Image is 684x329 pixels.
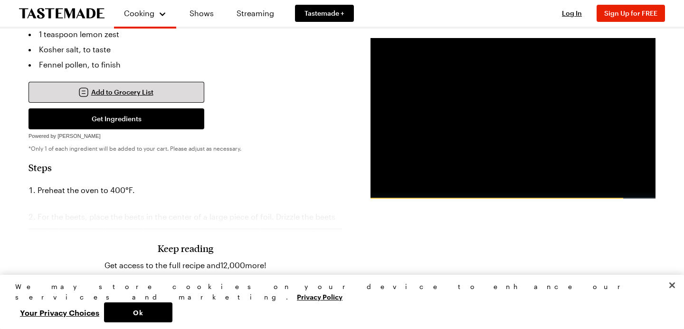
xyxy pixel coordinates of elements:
[370,38,655,199] iframe: Advertisement
[28,145,342,152] p: *Only 1 of each ingredient will be added to your cart. Please adjust as necessary.
[19,8,104,19] a: To Tastemade Home Page
[124,9,154,18] span: Cooking
[28,130,101,139] a: Powered by [PERSON_NAME]
[297,292,342,301] a: More information about your privacy, opens in a new tab
[295,5,354,22] a: Tastemade +
[28,27,342,42] li: 1 teaspoon lemon zest
[15,302,104,322] button: Your Privacy Choices
[28,183,342,198] li: Preheat the oven to 400°F.
[15,281,661,322] div: Privacy
[28,108,204,129] button: Get Ingredients
[91,87,153,97] span: Add to Grocery List
[553,9,591,18] button: Log In
[304,9,344,18] span: Tastemade +
[562,9,582,17] span: Log In
[104,302,172,322] button: Ok
[158,242,213,254] h3: Keep reading
[104,260,266,271] p: Get access to the full recipe and 12,000 more!
[123,4,167,23] button: Cooking
[15,281,661,302] div: We may store cookies on your device to enhance our services and marketing.
[28,133,101,139] span: Powered by [PERSON_NAME]
[370,38,655,199] video-js: Video Player
[28,57,342,72] li: Fennel pollen, to finish
[28,82,204,103] button: Add to Grocery List
[28,42,342,57] li: Kosher salt, to taste
[604,9,657,17] span: Sign Up for FREE
[28,162,342,173] h2: Steps
[597,5,665,22] button: Sign Up for FREE
[662,275,683,296] button: Close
